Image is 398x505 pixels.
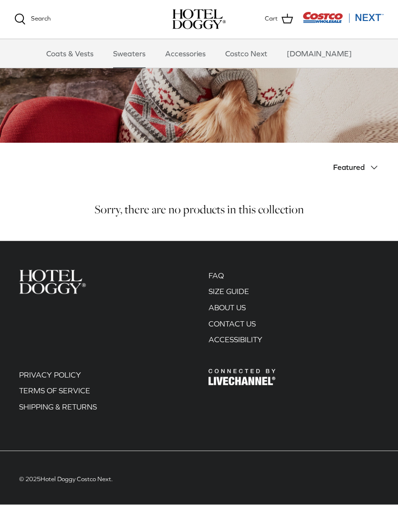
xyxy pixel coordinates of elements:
a: hoteldoggy.com hoteldoggycom [172,10,226,30]
a: SIZE GUIDE [209,287,249,296]
a: Hotel Doggy Costco Next [41,476,111,483]
a: SHIPPING & RETURNS [19,403,97,411]
span: Featured [333,163,365,172]
a: [DOMAIN_NAME] [278,40,360,68]
a: ACCESSIBILITY [209,336,262,344]
a: PRIVACY POLICY [19,371,81,379]
span: Search [31,15,51,22]
img: Hotel Doggy Costco Next [19,270,86,295]
a: Cart [265,13,293,26]
img: hoteldoggycom [172,10,226,30]
a: Search [14,14,51,25]
a: Visit Costco Next [303,18,384,25]
a: FAQ [209,272,224,280]
h5: Sorry, there are no products in this collection [14,202,384,217]
img: Hotel Doggy Costco Next [209,369,275,386]
span: Cart [265,14,278,24]
a: ABOUT US [209,304,246,312]
a: TERMS OF SERVICE [19,387,90,395]
div: Secondary navigation [199,270,388,350]
a: Coats & Vests [38,40,102,68]
a: Sweaters [105,40,154,68]
a: Costco Next [217,40,276,68]
a: CONTACT US [209,320,256,328]
button: Featured [333,158,384,179]
img: Costco Next [303,12,384,24]
div: Secondary navigation [10,369,199,418]
a: Accessories [157,40,214,68]
span: © 2025 . [19,476,113,483]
